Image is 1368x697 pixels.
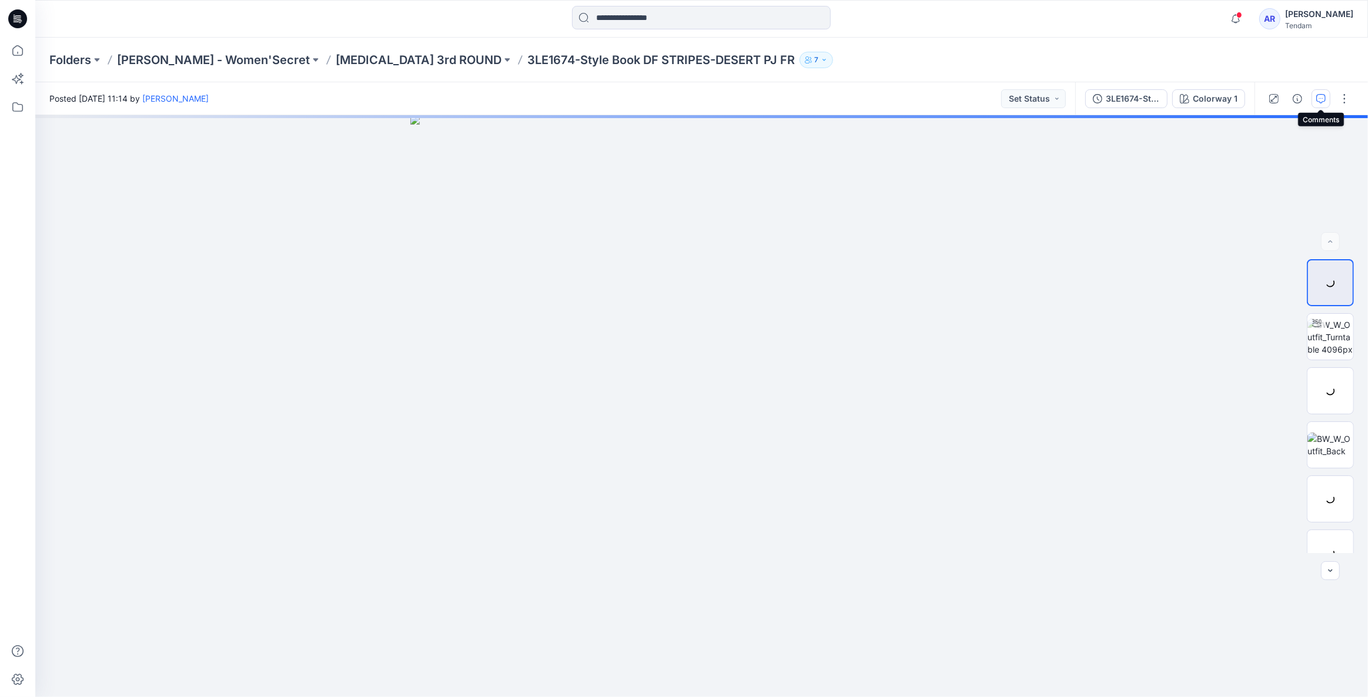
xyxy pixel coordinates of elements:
[49,52,91,68] a: Folders
[410,115,992,697] img: eyJhbGciOiJIUzI1NiIsImtpZCI6IjAiLCJzbHQiOiJzZXMiLCJ0eXAiOiJKV1QifQ.eyJkYXRhIjp7InR5cGUiOiJzdG9yYW...
[1285,21,1353,30] div: Tendam
[1285,7,1353,21] div: [PERSON_NAME]
[1193,92,1237,105] div: Colorway 1
[1288,89,1307,108] button: Details
[1106,92,1160,105] div: 3LE1674-Style Book DF STRIPES-DESERT PJ FR
[49,92,209,105] span: Posted [DATE] 11:14 by
[1172,89,1245,108] button: Colorway 1
[117,52,310,68] a: [PERSON_NAME] - Women'Secret
[1259,8,1280,29] div: AR
[336,52,501,68] a: [MEDICAL_DATA] 3rd ROUND
[142,93,209,103] a: [PERSON_NAME]
[1085,89,1168,108] button: 3LE1674-Style Book DF STRIPES-DESERT PJ FR
[527,52,795,68] p: 3LE1674-Style Book DF STRIPES-DESERT PJ FR
[1307,433,1353,457] img: BW_W_Outfit_Back
[814,53,818,66] p: 7
[800,52,833,68] button: 7
[1307,319,1353,356] img: BW_W_Outfit_Turntable 4096px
